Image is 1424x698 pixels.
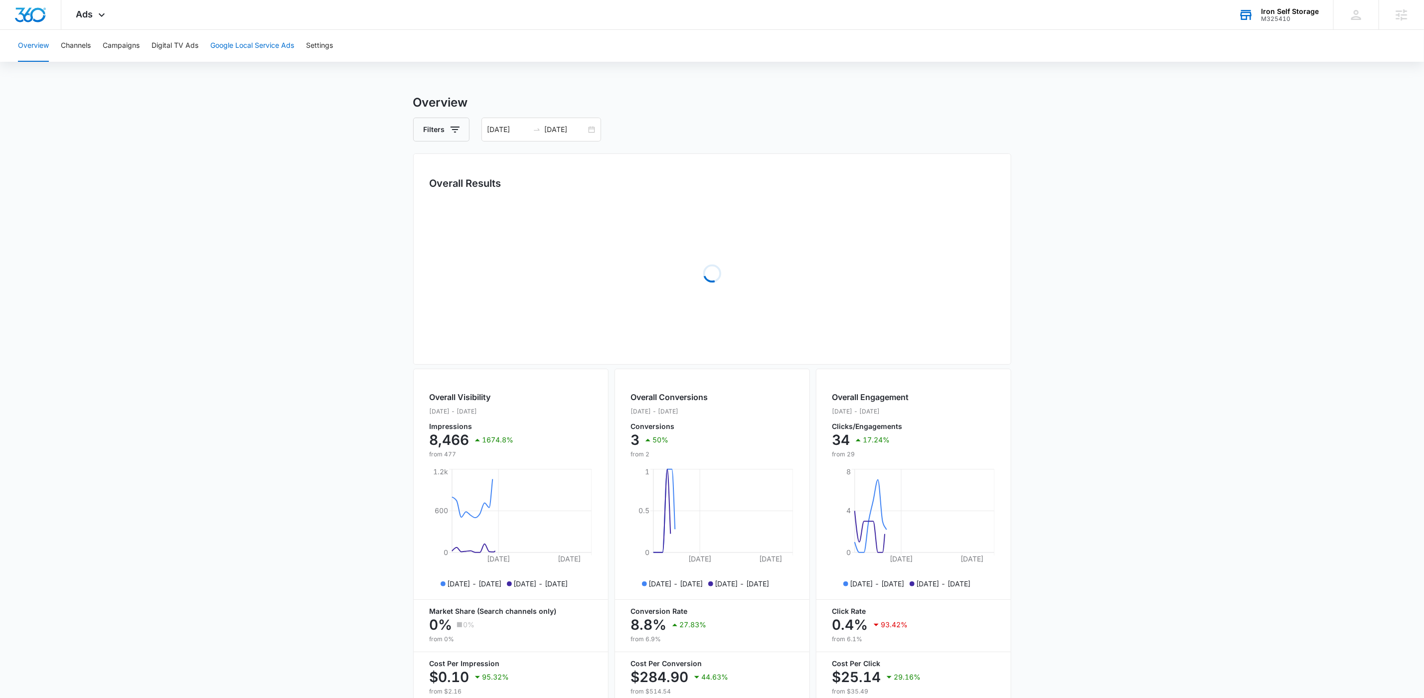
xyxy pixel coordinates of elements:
[448,578,502,589] p: [DATE] - [DATE]
[832,635,995,644] p: from 6.1%
[487,124,529,135] input: Start date
[863,436,890,443] p: 17.24%
[832,423,909,430] p: Clicks/Engagements
[631,407,708,416] p: [DATE] - [DATE]
[545,124,586,135] input: End date
[306,30,333,62] button: Settings
[631,608,793,615] p: Conversion Rate
[688,555,711,563] tspan: [DATE]
[435,506,448,515] tspan: 600
[715,578,770,589] p: [DATE] - [DATE]
[960,555,983,563] tspan: [DATE]
[894,674,921,681] p: 29.16%
[482,674,509,681] p: 95.32%
[482,436,514,443] p: 1674.8%
[832,669,881,685] p: $25.14
[832,450,909,459] p: from 29
[430,669,470,685] p: $0.10
[846,467,851,476] tspan: 8
[631,423,708,430] p: Conversions
[846,548,851,557] tspan: 0
[413,94,1011,112] h3: Overview
[464,621,475,628] p: 0%
[433,467,448,476] tspan: 1.2k
[1261,7,1319,15] div: account name
[18,30,49,62] button: Overview
[832,687,995,696] p: from $35.49
[702,674,729,681] p: 44.63%
[413,118,470,141] button: Filters
[649,578,703,589] p: [DATE] - [DATE]
[832,660,995,667] p: Cost Per Click
[832,391,909,403] h2: Overall Engagement
[430,660,592,667] p: Cost Per Impression
[832,407,909,416] p: [DATE] - [DATE]
[759,555,782,563] tspan: [DATE]
[533,126,541,134] span: to
[917,578,971,589] p: [DATE] - [DATE]
[533,126,541,134] span: swap-right
[430,407,514,416] p: [DATE] - [DATE]
[152,30,198,62] button: Digital TV Ads
[881,621,908,628] p: 93.42%
[430,176,501,191] h3: Overall Results
[631,450,708,459] p: from 2
[680,621,707,628] p: 27.83%
[430,608,592,615] p: Market Share (Search channels only)
[846,506,851,515] tspan: 4
[430,432,470,448] p: 8,466
[832,608,995,615] p: Click Rate
[430,423,514,430] p: Impressions
[631,635,793,644] p: from 6.9%
[832,432,850,448] p: 34
[631,687,793,696] p: from $514.54
[645,548,649,557] tspan: 0
[638,506,649,515] tspan: 0.5
[631,660,793,667] p: Cost Per Conversion
[631,432,640,448] p: 3
[61,30,91,62] button: Channels
[76,9,93,19] span: Ads
[832,617,868,633] p: 0.4%
[631,617,667,633] p: 8.8%
[890,555,913,563] tspan: [DATE]
[514,578,568,589] p: [DATE] - [DATE]
[430,450,514,459] p: from 477
[444,548,448,557] tspan: 0
[1261,15,1319,22] div: account id
[631,391,708,403] h2: Overall Conversions
[430,687,592,696] p: from $2.16
[430,391,514,403] h2: Overall Visibility
[210,30,294,62] button: Google Local Service Ads
[103,30,140,62] button: Campaigns
[558,555,581,563] tspan: [DATE]
[645,467,649,476] tspan: 1
[430,635,592,644] p: from 0%
[430,617,453,633] p: 0%
[653,436,669,443] p: 50%
[631,669,689,685] p: $284.90
[487,555,510,563] tspan: [DATE]
[850,578,905,589] p: [DATE] - [DATE]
